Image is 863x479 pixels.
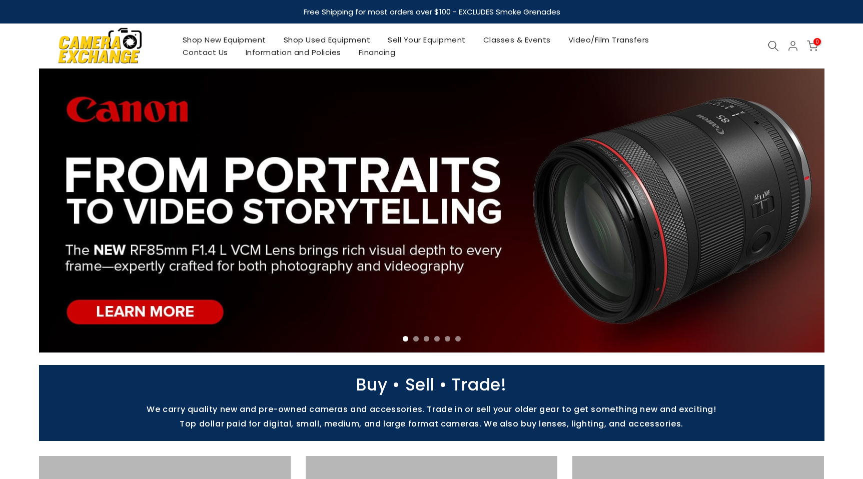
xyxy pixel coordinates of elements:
[34,419,829,428] p: Top dollar paid for digital, small, medium, and large format cameras. We also buy lenses, lightin...
[445,336,450,341] li: Page dot 5
[813,38,821,45] span: 0
[174,33,275,46] a: Shop New Equipment
[455,336,461,341] li: Page dot 6
[403,336,408,341] li: Page dot 1
[34,404,829,414] p: We carry quality new and pre-owned cameras and accessories. Trade in or sell your older gear to g...
[474,33,559,46] a: Classes & Events
[350,46,404,58] a: Financing
[434,336,440,341] li: Page dot 4
[379,33,475,46] a: Sell Your Equipment
[303,6,560,17] strong: Free Shipping for most orders over $100 - EXCLUDES Smoke Grenades
[559,33,658,46] a: Video/Film Transfers
[237,46,350,58] a: Information and Policies
[413,336,419,341] li: Page dot 2
[174,46,237,58] a: Contact Us
[424,336,429,341] li: Page dot 3
[275,33,379,46] a: Shop Used Equipment
[807,40,818,51] a: 0
[34,380,829,389] p: Buy • Sell • Trade!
